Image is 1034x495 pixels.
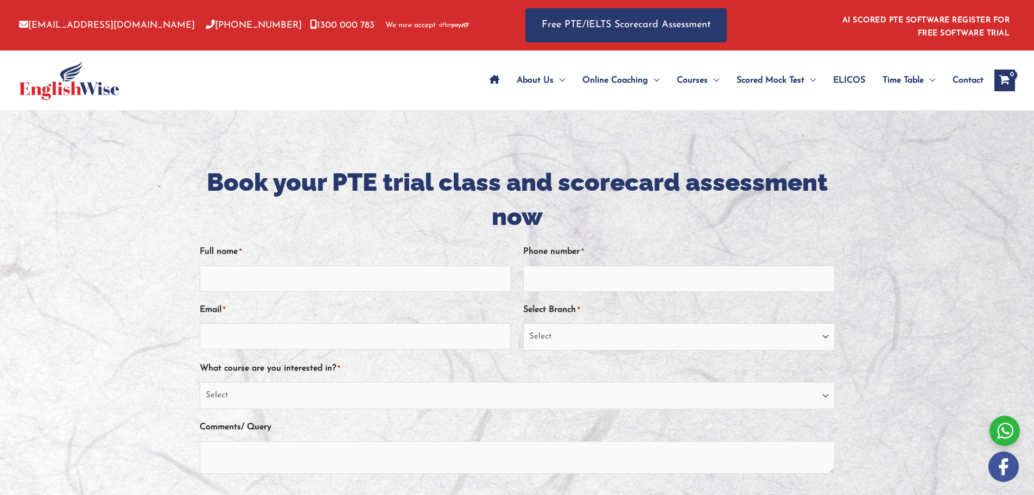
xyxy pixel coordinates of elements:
[200,360,340,378] label: What course are you interested in?
[708,61,719,99] span: Menu Toggle
[874,61,944,99] a: Time TableMenu Toggle
[385,20,436,31] span: We now accept
[953,61,984,99] span: Contact
[523,243,583,261] label: Phone number
[836,8,1015,43] aside: Header Widget 1
[310,21,375,30] a: 1300 000 783
[19,61,119,100] img: cropped-ew-logo
[677,61,708,99] span: Courses
[206,21,302,30] a: [PHONE_NUMBER]
[668,61,728,99] a: CoursesMenu Toggle
[804,61,816,99] span: Menu Toggle
[924,61,935,99] span: Menu Toggle
[824,61,874,99] a: ELICOS
[525,8,727,42] a: Free PTE/IELTS Scorecard Assessment
[833,61,865,99] span: ELICOS
[554,61,565,99] span: Menu Toggle
[517,61,554,99] span: About Us
[737,61,804,99] span: Scored Mock Test
[574,61,668,99] a: Online CoachingMenu Toggle
[988,452,1019,482] img: white-facebook.png
[200,301,225,319] label: Email
[944,61,984,99] a: Contact
[200,243,242,261] label: Full name
[994,70,1015,91] a: View Shopping Cart, empty
[439,22,469,28] img: Afterpay-Logo
[728,61,824,99] a: Scored Mock TestMenu Toggle
[19,21,195,30] a: [EMAIL_ADDRESS][DOMAIN_NAME]
[883,61,924,99] span: Time Table
[523,301,580,319] label: Select Branch
[648,61,659,99] span: Menu Toggle
[481,61,984,99] nav: Site Navigation: Main Menu
[842,16,1010,37] a: AI SCORED PTE SOFTWARE REGISTER FOR FREE SOFTWARE TRIAL
[200,165,835,234] h1: Book your PTE trial class and scorecard assessment now
[200,418,271,436] label: Comments/ Query
[582,61,648,99] span: Online Coaching
[508,61,574,99] a: About UsMenu Toggle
